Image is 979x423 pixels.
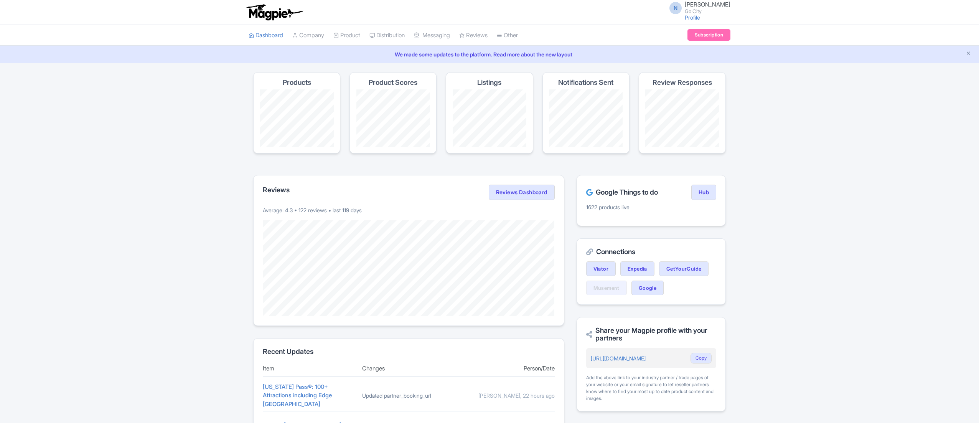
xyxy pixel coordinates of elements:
[966,50,971,58] button: Close announcement
[665,2,730,14] a: N [PERSON_NAME] Go City
[245,4,304,21] img: logo-ab69f6fb50320c5b225c76a69d11143b.png
[461,392,555,400] div: [PERSON_NAME], 22 hours ago
[5,50,974,58] a: We made some updates to the platform. Read more about the new layout
[591,355,646,362] a: [URL][DOMAIN_NAME]
[659,261,709,276] a: GetYourGuide
[489,185,555,200] a: Reviews Dashboard
[263,383,332,408] a: [US_STATE] Pass®: 100+ Attractions including Edge [GEOGRAPHIC_DATA]
[249,25,283,46] a: Dashboard
[283,79,311,86] h4: Products
[586,374,716,402] div: Add the above link to your industry partner / trade pages of your website or your email signature...
[369,25,405,46] a: Distribution
[586,261,616,276] a: Viator
[333,25,360,46] a: Product
[263,348,555,355] h2: Recent Updates
[586,248,716,256] h2: Connections
[653,79,712,86] h4: Review Responses
[263,206,555,214] p: Average: 4.3 • 122 reviews • last 119 days
[263,364,356,373] div: Item
[691,185,716,200] a: Hub
[459,25,488,46] a: Reviews
[586,188,658,196] h2: Google Things to do
[685,1,730,8] span: [PERSON_NAME]
[691,353,712,364] button: Copy
[685,14,700,21] a: Profile
[620,261,654,276] a: Expedia
[631,281,664,295] a: Google
[362,392,455,400] div: Updated partner_booking_url
[369,79,417,86] h4: Product Scores
[558,79,613,86] h4: Notifications Sent
[461,364,555,373] div: Person/Date
[414,25,450,46] a: Messaging
[685,9,730,14] small: Go City
[292,25,324,46] a: Company
[497,25,518,46] a: Other
[477,79,501,86] h4: Listings
[263,186,290,194] h2: Reviews
[362,364,455,373] div: Changes
[687,29,730,41] a: Subscription
[669,2,682,14] span: N
[586,327,716,342] h2: Share your Magpie profile with your partners
[586,203,716,211] p: 1622 products live
[586,281,627,295] a: Musement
